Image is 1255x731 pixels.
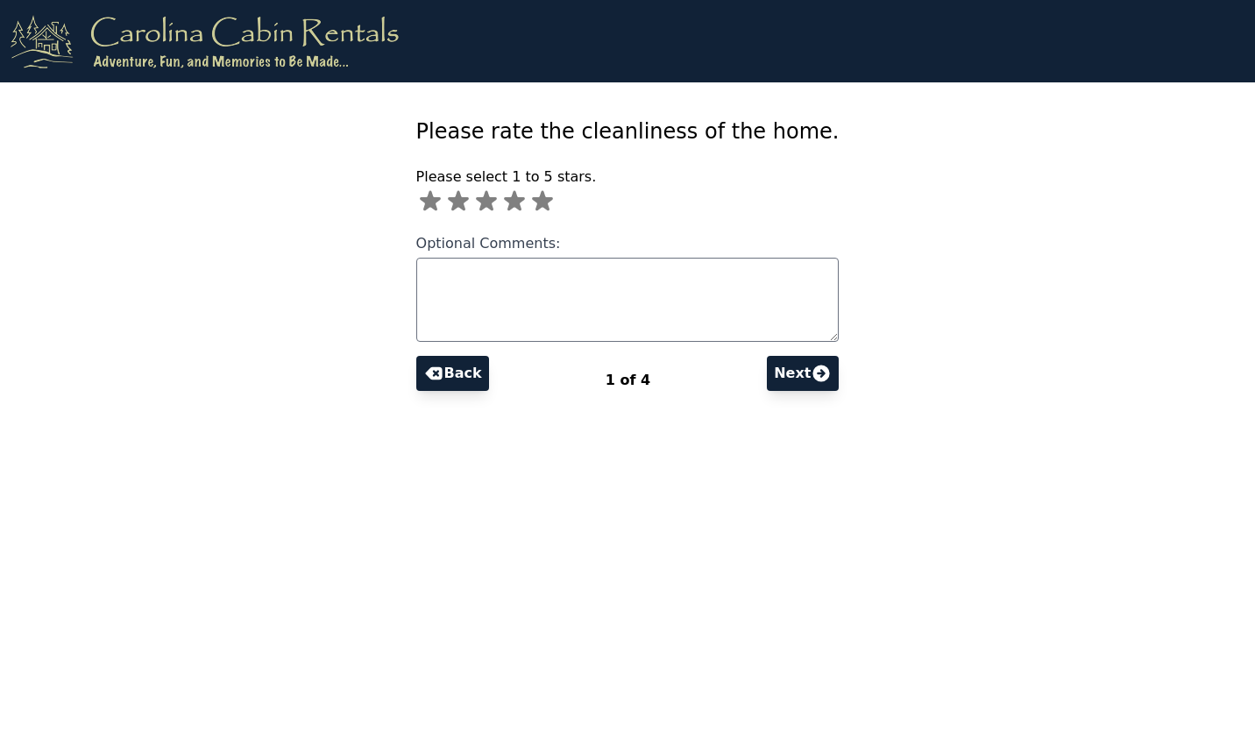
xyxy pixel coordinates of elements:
span: Optional Comments: [416,235,561,252]
button: Back [416,356,489,391]
span: 1 of 4 [606,372,650,388]
textarea: Optional Comments: [416,258,840,342]
img: logo.png [11,14,399,68]
button: Next [767,356,839,391]
p: Please select 1 to 5 stars. [416,167,840,188]
span: Please rate the cleanliness of the home. [416,119,840,144]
